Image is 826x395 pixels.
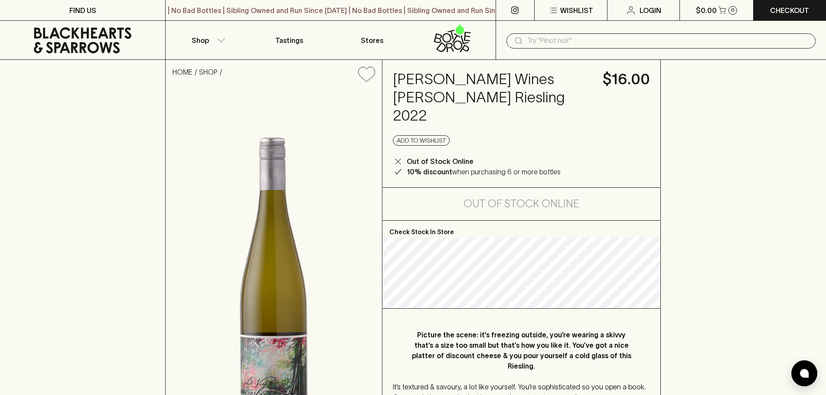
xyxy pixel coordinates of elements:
[560,5,593,16] p: Wishlist
[192,35,209,46] p: Shop
[640,5,661,16] p: Login
[407,166,561,177] p: when purchasing 6 or more bottles
[464,197,579,211] h5: Out of Stock Online
[355,63,379,85] button: Add to wishlist
[382,221,660,237] p: Check Stock In Store
[393,70,592,125] h4: [PERSON_NAME] Wines [PERSON_NAME] Riesling 2022
[696,5,717,16] p: $0.00
[166,21,248,59] button: Shop
[410,330,633,371] p: Picture the scene: it’s freezing outside, you’re wearing a skivvy that’s a size too small but tha...
[331,21,413,59] a: Stores
[248,21,330,59] a: Tastings
[393,135,450,146] button: Add to wishlist
[199,68,218,76] a: SHOP
[173,68,193,76] a: HOME
[361,35,383,46] p: Stores
[770,5,809,16] p: Checkout
[275,35,303,46] p: Tastings
[527,34,809,48] input: Try "Pinot noir"
[800,369,809,378] img: bubble-icon
[731,8,735,13] p: 0
[407,168,452,176] b: 10% discount
[407,156,473,166] p: Out of Stock Online
[603,70,650,88] h4: $16.00
[69,5,96,16] p: FIND US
